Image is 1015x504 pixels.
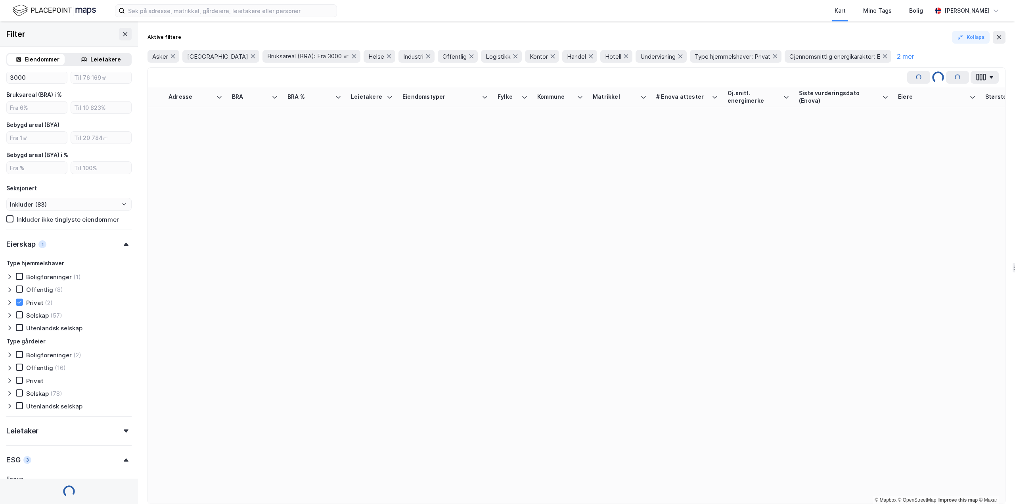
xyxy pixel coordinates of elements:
[799,90,879,104] div: Siste vurderingsdato (Enova)
[63,485,75,498] img: spinner.a6d8c91a73a9ac5275cf975e30b51cfb.svg
[6,184,37,193] div: Seksjonert
[55,364,66,372] div: (16)
[6,474,23,484] div: Enova
[125,5,337,17] input: Søk på adresse, matrikkel, gårdeiere, leietakere eller personer
[6,28,25,40] div: Filter
[26,299,43,307] div: Privat
[267,52,349,60] span: Bruksareal (BRA): Fra 3000 ㎡
[25,55,59,64] div: Eiendommer
[7,71,67,83] input: Fra 2 351㎡
[6,455,20,465] div: ESG
[6,337,46,346] div: Type gårdeier
[498,93,518,101] div: Fylke
[287,93,332,101] div: BRA %
[26,351,72,359] div: Boligforeninger
[7,132,67,144] input: Fra 1㎡
[894,51,917,61] button: 2 mer
[26,364,53,372] div: Offentlig
[26,390,49,397] div: Selskap
[605,53,621,60] span: Hotell
[26,273,72,281] div: Boligforeninger
[147,34,181,40] div: Aktive filtere
[26,286,53,293] div: Offentlig
[656,93,709,101] div: # Enova attester
[6,240,35,249] div: Eierskap
[71,162,131,174] input: Til 100%
[26,402,82,410] div: Utenlandsk selskap
[50,390,62,397] div: (78)
[6,150,68,160] div: Bebygd areal (BYA) i %
[7,162,67,174] input: Fra %
[6,259,64,268] div: Type hjemmelshaver
[835,6,846,15] div: Kart
[13,4,96,17] img: logo.f888ab2527a4732fd821a326f86c7f29.svg
[71,132,131,144] input: Til 20 784㎡
[26,312,49,319] div: Selskap
[402,93,479,101] div: Eiendomstyper
[23,456,31,464] div: 3
[71,102,131,113] input: Til 10 823%
[486,53,511,60] span: Logistikk
[71,71,131,83] input: Til 76 169㎡
[567,53,586,60] span: Handel
[898,497,936,503] a: OpenStreetMap
[640,53,676,60] span: Undervisning
[403,53,423,60] span: Industri
[932,71,944,84] img: spinner.a6d8c91a73a9ac5275cf975e30b51cfb.svg
[7,102,67,113] input: Fra 6%
[975,466,1015,504] iframe: Chat Widget
[38,240,46,248] div: 1
[938,497,978,503] a: Improve this map
[45,299,53,307] div: (2)
[909,6,923,15] div: Bolig
[6,426,38,436] div: Leietaker
[6,120,59,130] div: Bebygd areal (BYA)
[863,6,892,15] div: Mine Tags
[537,93,574,101] div: Kommune
[26,377,43,385] div: Privat
[121,201,127,207] button: Open
[232,93,268,101] div: BRA
[152,53,168,60] span: Asker
[17,216,119,223] div: Inkluder ikke tinglyste eiendommer
[944,6,990,15] div: [PERSON_NAME]
[7,198,131,210] input: ClearOpen
[55,286,63,293] div: (8)
[6,90,62,100] div: Bruksareal (BRA) i %
[530,53,548,60] span: Kontor
[593,93,637,101] div: Matrikkel
[73,351,81,359] div: (2)
[368,53,384,60] span: Helse
[187,53,248,60] span: [GEOGRAPHIC_DATA]
[875,497,896,503] a: Mapbox
[728,90,780,104] div: Gj.snitt. energimerke
[351,93,383,101] div: Leietakere
[73,273,81,281] div: (1)
[90,55,121,64] div: Leietakere
[789,53,880,60] span: Gjennomsnittlig energikarakter: E
[50,312,62,319] div: (57)
[975,466,1015,504] div: Kontrollprogram for chat
[169,93,213,101] div: Adresse
[695,53,770,60] span: Type hjemmelshaver: Privat
[898,93,966,101] div: Eiere
[442,53,467,60] span: Offentlig
[26,324,82,332] div: Utenlandsk selskap
[952,31,990,44] button: Kollaps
